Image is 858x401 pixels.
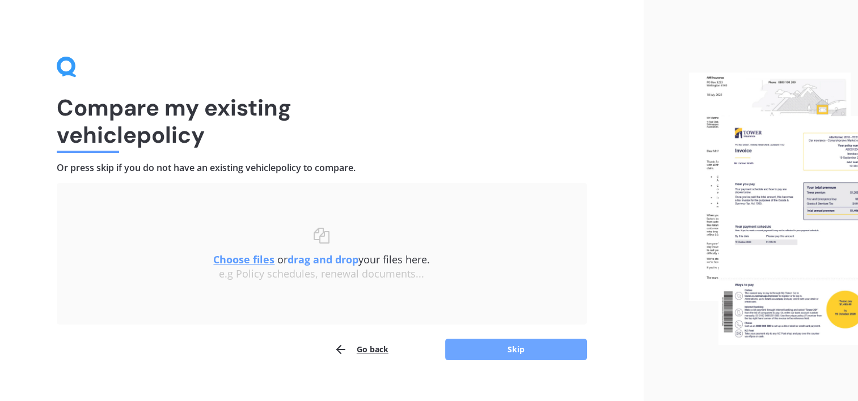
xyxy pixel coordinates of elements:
[79,268,564,280] div: e.g Policy schedules, renewal documents...
[213,253,430,266] span: or your files here.
[445,339,587,360] button: Skip
[288,253,358,266] b: drag and drop
[689,72,858,345] img: files.webp
[57,94,587,148] h1: Compare my existing vehicle policy
[334,338,388,361] button: Go back
[213,253,274,266] u: Choose files
[57,162,587,174] h4: Or press skip if you do not have an existing vehicle policy to compare.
